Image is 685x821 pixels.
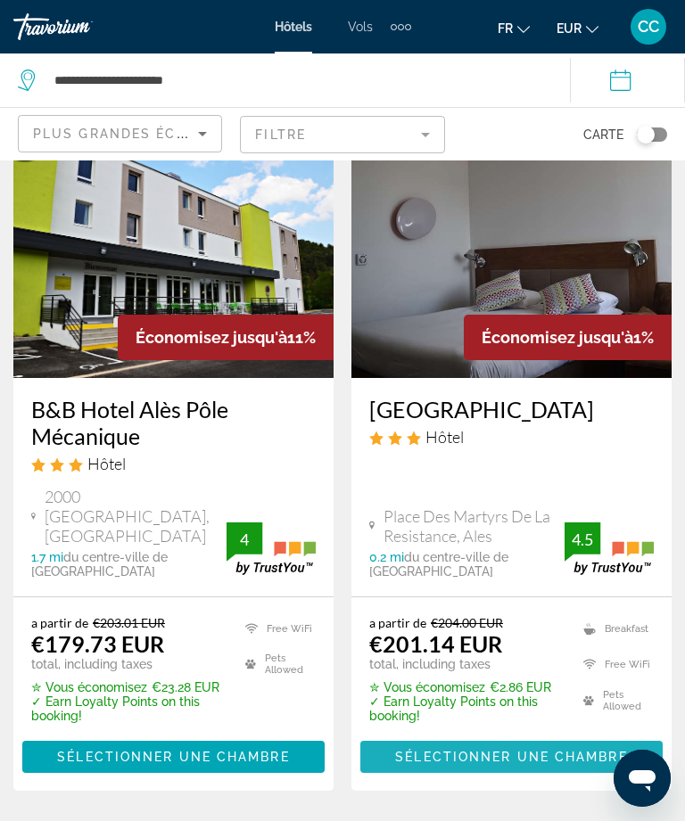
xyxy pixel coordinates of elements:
button: Filter [240,115,444,154]
iframe: Bouton de lancement de la fenêtre de messagerie [614,750,671,807]
a: B&B Hotel Alès Pôle Mécanique [31,396,316,449]
span: Hôtel [425,427,464,447]
button: Change currency [557,15,598,41]
span: a partir de [31,615,88,630]
span: 2000 [GEOGRAPHIC_DATA], [GEOGRAPHIC_DATA] [45,487,227,546]
span: Hôtel [87,454,126,473]
li: Breakfast [574,615,654,642]
del: €203.01 EUR [93,615,165,630]
span: Sélectionner une chambre [57,750,289,764]
button: Change language [498,15,530,41]
span: 1.7 mi [31,550,63,564]
img: Hotel image [351,93,672,378]
span: a partir de [369,615,426,630]
a: Sélectionner une chambre [360,744,663,764]
button: Check-in date: Oct 10, 2025 Check-out date: Oct 13, 2025 [570,53,685,107]
span: 0.2 mi [369,550,404,564]
li: Pets Allowed [236,651,316,677]
span: Place Des Martyrs De La Resistance, Ales [384,506,565,546]
span: ✮ Vous économisez [369,680,485,694]
span: du centre-ville de [GEOGRAPHIC_DATA] [369,550,508,579]
p: €2.86 EUR [369,680,561,694]
ins: €179.73 EUR [31,630,164,657]
mat-select: Sort by [33,123,207,144]
button: Sélectionner une chambre [360,741,663,773]
span: Carte [583,122,623,147]
del: €204.00 EUR [431,615,503,630]
button: Toggle map [623,127,667,143]
li: Free WiFi [236,615,316,642]
span: CC [638,18,659,36]
p: ✓ Earn Loyalty Points on this booking! [369,694,561,723]
span: Sélectionner une chambre [395,750,627,764]
div: 4.5 [565,529,600,550]
a: [GEOGRAPHIC_DATA] [369,396,654,423]
p: €23.28 EUR [31,680,223,694]
a: Travorium [13,13,147,40]
p: ✓ Earn Loyalty Points on this booking! [31,694,223,723]
p: total, including taxes [31,657,223,671]
p: total, including taxes [369,657,561,671]
a: Vols [348,20,373,34]
a: Sélectionner une chambre [22,744,325,764]
div: 4 [227,529,262,550]
div: 3 star Hotel [31,454,316,473]
button: User Menu [625,8,672,45]
div: 1% [464,315,672,360]
img: Hotel image [13,93,334,378]
span: Économisez jusqu'à [482,328,633,347]
img: trustyou-badge.svg [565,522,654,575]
span: ✮ Vous économisez [31,680,147,694]
img: trustyou-badge.svg [227,522,316,575]
button: Sélectionner une chambre [22,741,325,773]
span: EUR [557,21,582,36]
div: 11% [118,315,334,360]
a: Hôtels [275,20,312,34]
li: Free WiFi [574,651,654,677]
li: Pets Allowed [574,687,654,714]
span: Économisez jusqu'à [136,328,287,347]
ins: €201.14 EUR [369,630,502,657]
span: du centre-ville de [GEOGRAPHIC_DATA] [31,550,168,579]
button: Extra navigation items [391,12,411,41]
div: 3 star Hotel [369,427,654,447]
span: Plus grandes économies [33,127,246,141]
span: fr [498,21,513,36]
